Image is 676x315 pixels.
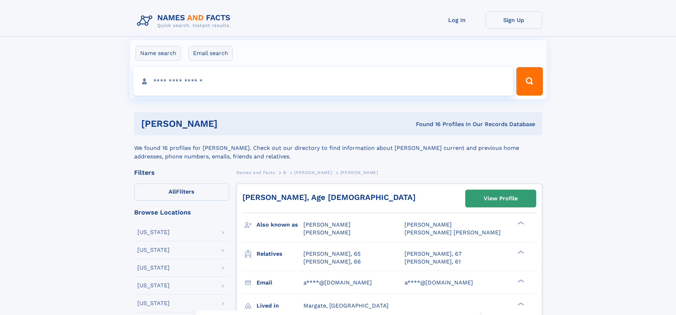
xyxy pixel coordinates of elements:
a: [PERSON_NAME], 65 [303,250,361,258]
img: Logo Names and Facts [134,11,236,31]
label: Email search [188,46,233,61]
input: search input [133,67,513,96]
h3: Also known as [257,219,303,231]
a: View Profile [466,190,536,207]
a: [PERSON_NAME], 67 [405,250,462,258]
div: [US_STATE] [137,283,170,288]
a: Names and Facts [236,168,275,177]
div: ❯ [516,221,524,226]
span: [PERSON_NAME] [303,229,351,236]
div: View Profile [484,190,518,207]
span: All [169,188,176,195]
span: [PERSON_NAME] [340,170,378,175]
div: ❯ [516,302,524,306]
span: [PERSON_NAME] [PERSON_NAME] [405,229,501,236]
div: ❯ [516,278,524,283]
div: Found 16 Profiles In Our Records Database [317,120,535,128]
span: [PERSON_NAME] [294,170,332,175]
a: B [283,168,286,177]
a: [PERSON_NAME], 61 [405,258,461,266]
button: Search Button [516,67,543,96]
div: [US_STATE] [137,300,170,306]
label: Filters [134,184,229,201]
a: Sign Up [485,11,542,29]
span: Margate, [GEOGRAPHIC_DATA] [303,302,389,309]
span: [PERSON_NAME] [303,221,351,228]
div: We found 16 profiles for [PERSON_NAME]. Check out our directory to find information about [PERSON... [134,135,542,161]
div: Browse Locations [134,209,229,216]
div: [US_STATE] [137,265,170,271]
div: Filters [134,169,229,176]
h3: Relatives [257,248,303,260]
a: [PERSON_NAME] [294,168,332,177]
a: [PERSON_NAME], 66 [303,258,361,266]
div: [US_STATE] [137,247,170,253]
label: Name search [136,46,181,61]
a: Log In [429,11,485,29]
h3: Lived in [257,300,303,312]
span: B [283,170,286,175]
span: [PERSON_NAME] [405,221,452,228]
div: [US_STATE] [137,229,170,235]
a: [PERSON_NAME], Age [DEMOGRAPHIC_DATA] [242,193,416,202]
h1: [PERSON_NAME] [141,119,317,128]
div: ❯ [516,250,524,254]
h3: Email [257,277,303,289]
